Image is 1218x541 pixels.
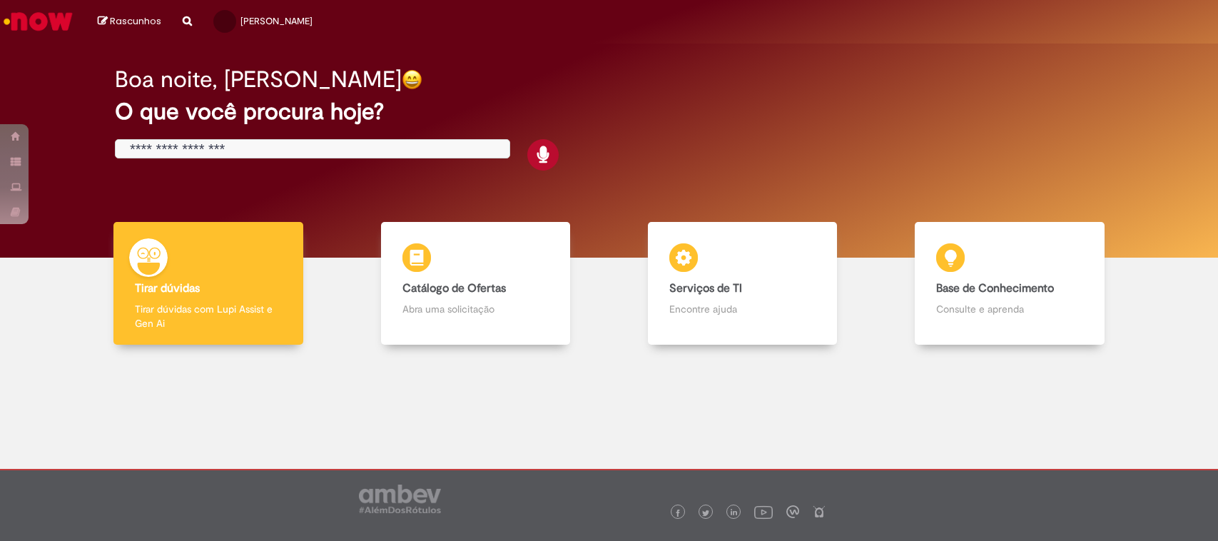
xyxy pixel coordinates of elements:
[98,15,161,29] a: Rascunhos
[813,505,826,518] img: logo_footer_naosei.png
[669,302,816,316] p: Encontre ajuda
[669,281,742,295] b: Serviços de TI
[876,222,1143,345] a: Base de Conhecimento Consulte e aprenda
[1,7,75,36] img: ServiceNow
[115,67,402,92] h2: Boa noite, [PERSON_NAME]
[359,485,441,513] img: logo_footer_ambev_rotulo_gray.png
[702,510,709,517] img: logo_footer_twitter.png
[75,222,342,345] a: Tirar dúvidas Tirar dúvidas com Lupi Assist e Gen Ai
[731,509,738,517] img: logo_footer_linkedin.png
[240,15,313,27] span: [PERSON_NAME]
[786,505,799,518] img: logo_footer_workplace.png
[115,99,1103,124] h2: O que você procura hoje?
[936,302,1082,316] p: Consulte e aprenda
[402,281,506,295] b: Catálogo de Ofertas
[110,14,161,28] span: Rascunhos
[402,302,549,316] p: Abra uma solicitação
[135,302,281,330] p: Tirar dúvidas com Lupi Assist e Gen Ai
[674,510,681,517] img: logo_footer_facebook.png
[135,281,200,295] b: Tirar dúvidas
[936,281,1054,295] b: Base de Conhecimento
[609,222,876,345] a: Serviços de TI Encontre ajuda
[402,69,422,90] img: happy-face.png
[342,222,609,345] a: Catálogo de Ofertas Abra uma solicitação
[754,502,773,521] img: logo_footer_youtube.png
